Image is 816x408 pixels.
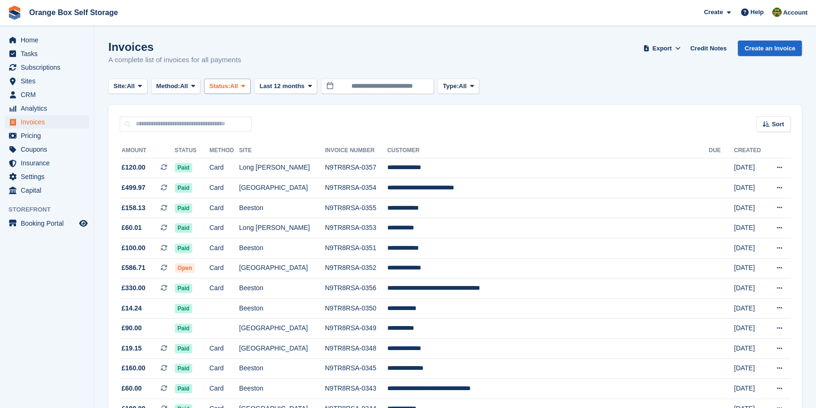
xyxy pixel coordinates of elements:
th: Method [209,143,239,158]
span: Site: [114,82,127,91]
td: [GEOGRAPHIC_DATA] [239,339,325,359]
span: Help [751,8,764,17]
td: N9TR8RSA-0351 [325,238,387,259]
td: N9TR8RSA-0355 [325,198,387,218]
span: All [230,82,238,91]
td: Card [209,158,239,178]
td: N9TR8RSA-0356 [325,278,387,299]
a: menu [5,217,89,230]
span: All [459,82,467,91]
span: Type: [443,82,459,91]
td: N9TR8RSA-0354 [325,178,387,198]
a: Orange Box Self Storage [25,5,122,20]
a: Preview store [78,218,89,229]
span: Capital [21,184,77,197]
td: [DATE] [734,318,767,339]
p: A complete list of invoices for all payments [108,55,241,65]
span: Storefront [8,205,94,214]
th: Due [709,143,734,158]
td: Long [PERSON_NAME] [239,158,325,178]
a: menu [5,129,89,142]
td: [DATE] [734,379,767,399]
button: Status: All [204,79,250,94]
span: Export [653,44,672,53]
span: Paid [175,284,192,293]
td: Card [209,359,239,379]
td: [DATE] [734,198,767,218]
a: menu [5,115,89,129]
span: Paid [175,223,192,233]
img: SARAH T [772,8,782,17]
td: [DATE] [734,359,767,379]
a: Credit Notes [686,41,730,56]
td: Card [209,258,239,278]
a: menu [5,61,89,74]
span: Analytics [21,102,77,115]
span: Insurance [21,156,77,170]
span: Home [21,33,77,47]
td: [GEOGRAPHIC_DATA] [239,178,325,198]
a: menu [5,33,89,47]
td: N9TR8RSA-0357 [325,158,387,178]
span: Last 12 months [260,82,304,91]
td: N9TR8RSA-0343 [325,379,387,399]
th: Amount [120,143,175,158]
td: Beeston [239,198,325,218]
td: Beeston [239,278,325,299]
span: Pricing [21,129,77,142]
td: Beeston [239,238,325,259]
button: Site: All [108,79,147,94]
button: Last 12 months [254,79,317,94]
span: Paid [175,204,192,213]
td: Card [209,379,239,399]
a: menu [5,156,89,170]
span: £60.00 [122,384,142,393]
td: N9TR8RSA-0348 [325,339,387,359]
span: Sites [21,74,77,88]
span: £160.00 [122,363,146,373]
th: Invoice Number [325,143,387,158]
span: All [127,82,135,91]
span: £499.97 [122,183,146,193]
td: [GEOGRAPHIC_DATA] [239,258,325,278]
span: £330.00 [122,283,146,293]
td: N9TR8RSA-0345 [325,359,387,379]
span: Paid [175,244,192,253]
a: menu [5,170,89,183]
a: menu [5,143,89,156]
td: Card [209,238,239,259]
td: N9TR8RSA-0349 [325,318,387,339]
span: CRM [21,88,77,101]
a: menu [5,74,89,88]
span: £60.01 [122,223,142,233]
span: Paid [175,344,192,353]
span: Booking Portal [21,217,77,230]
span: Coupons [21,143,77,156]
td: [DATE] [734,158,767,178]
th: Status [175,143,210,158]
td: N9TR8RSA-0352 [325,258,387,278]
td: N9TR8RSA-0350 [325,298,387,318]
span: Open [175,263,195,273]
span: Account [783,8,808,17]
span: £19.15 [122,343,142,353]
td: Card [209,218,239,238]
a: menu [5,47,89,60]
span: £90.00 [122,323,142,333]
span: £158.13 [122,203,146,213]
th: Created [734,143,767,158]
span: Settings [21,170,77,183]
span: Status: [209,82,230,91]
td: [DATE] [734,218,767,238]
span: £100.00 [122,243,146,253]
span: £14.24 [122,303,142,313]
a: menu [5,102,89,115]
button: Export [641,41,683,56]
button: Method: All [151,79,201,94]
td: Card [209,178,239,198]
span: Paid [175,364,192,373]
span: £586.71 [122,263,146,273]
td: [DATE] [734,278,767,299]
th: Site [239,143,325,158]
td: [GEOGRAPHIC_DATA] [239,318,325,339]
